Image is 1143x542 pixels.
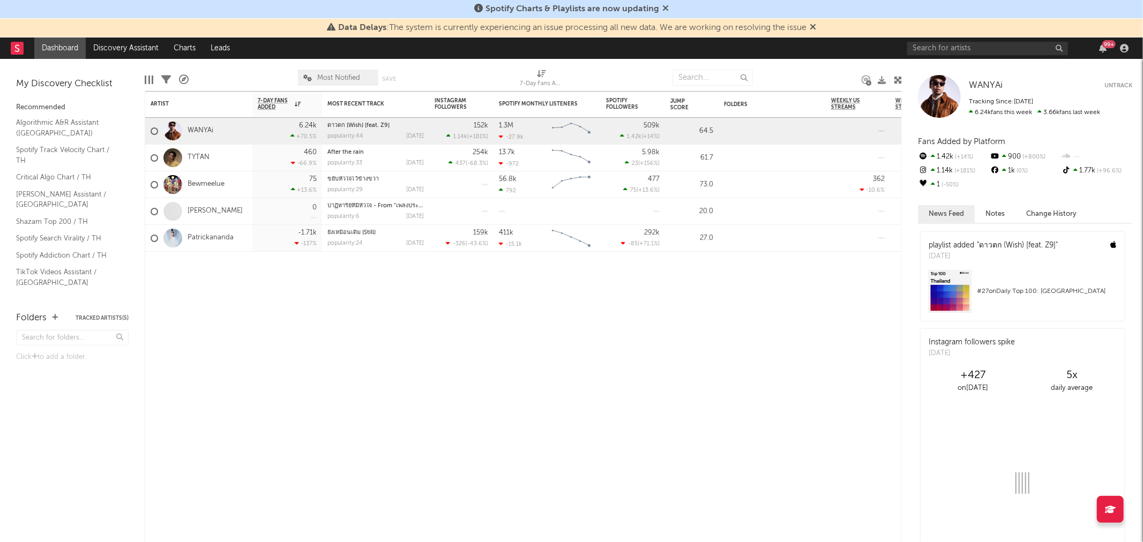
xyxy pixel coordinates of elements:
[547,225,595,252] svg: Chart title
[327,176,379,182] a: ขยับหัวใจไว้ข้างขวา
[975,205,1015,223] button: Notes
[499,229,513,236] div: 411k
[929,337,1015,348] div: Instagram followers spike
[918,178,989,192] div: 1
[161,64,171,95] div: Filters
[670,205,713,218] div: 20.0
[1061,164,1132,178] div: 1.77k
[929,251,1058,262] div: [DATE]
[644,229,660,236] div: 292k
[86,37,166,59] a: Discovery Assistant
[670,152,713,164] div: 61.7
[520,78,563,91] div: 7-Day Fans Added (7-Day Fans Added)
[969,81,1003,90] span: WANYAi
[327,187,363,193] div: popularity: 29
[16,266,118,288] a: TikTok Videos Assistant / [GEOGRAPHIC_DATA]
[406,187,424,193] div: [DATE]
[643,134,658,140] span: +14 %
[453,134,467,140] span: 1.14k
[499,240,522,247] div: -15.1k
[406,160,424,166] div: [DATE]
[188,126,213,135] a: WANYAi
[1022,369,1122,382] div: 5 x
[327,176,424,182] div: ขยับหัวใจไว้ข้างขวา
[291,160,317,167] div: -66.9 %
[327,230,376,236] a: ยังเหมือนเดิม (Still)
[670,232,713,245] div: 27.0
[203,37,237,59] a: Leads
[76,315,129,321] button: Tracked Artists(5)
[918,150,989,164] div: 1.42k
[670,125,713,138] div: 64.5
[406,214,424,220] div: [DATE]
[670,178,713,191] div: 73.0
[16,312,47,325] div: Folders
[446,133,488,140] div: ( )
[327,123,390,129] a: ดาวตก (Wish) [feat. Z9]
[327,203,498,209] a: ปาฏิหาริย์ที่มีหัวใจ - From "เพลงประกอบละคร รักวุ่นวายเจ้าชายกบ"
[499,187,516,194] div: 792
[327,123,424,129] div: ดาวตก (Wish) [feat. Z9]
[16,216,118,228] a: Shazam Top 200 / TH
[499,133,524,140] div: -27.9k
[327,203,424,209] div: ปาฏิหาริย์ที่มีหัวใจ - From "เพลงประกอบละคร รักวุ่นวายเจ้าชายกบ"
[499,122,513,129] div: 1.3M
[327,133,363,139] div: popularity: 44
[642,149,660,156] div: 5.98k
[327,214,360,220] div: popularity: 6
[520,64,563,95] div: 7-Day Fans Added (7-Day Fans Added)
[317,74,360,81] span: Most Notified
[406,133,424,139] div: [DATE]
[304,149,317,156] div: 460
[977,285,1116,298] div: # 27 on Daily Top 100: [GEOGRAPHIC_DATA]
[810,24,816,32] span: Dismiss
[621,240,660,247] div: ( )
[327,101,408,107] div: Most Recent Track
[16,330,129,345] input: Search for folders...
[299,122,317,129] div: 6.24k
[188,180,225,189] a: Bewmeelue
[309,176,317,183] div: 75
[940,182,959,188] span: -50 %
[449,160,488,167] div: ( )
[724,101,804,108] div: Folders
[188,234,234,243] a: Patrickananda
[969,80,1003,91] a: WANYAi
[918,205,975,223] button: News Feed
[338,24,806,32] span: : The system is currently experiencing an issue processing all new data. We are working on resolv...
[923,369,1022,382] div: +427
[627,134,641,140] span: 1.42k
[625,160,660,167] div: ( )
[630,187,637,193] span: 75
[455,161,466,167] span: 437
[921,270,1124,321] a: #27onDaily Top 100: [GEOGRAPHIC_DATA]
[923,382,1022,395] div: on [DATE]
[290,133,317,140] div: +70.5 %
[382,76,396,82] button: Save
[1104,80,1132,91] button: Untrack
[188,207,243,216] a: [PERSON_NAME]
[151,101,231,107] div: Artist
[166,37,203,59] a: Charts
[327,149,424,155] div: After the rain
[929,348,1015,359] div: [DATE]
[16,144,118,166] a: Spotify Track Velocity Chart / TH
[547,145,595,171] svg: Chart title
[258,97,292,110] span: 7-Day Fans Added
[648,176,660,183] div: 477
[860,186,885,193] div: -10.6 %
[16,171,118,183] a: Critical Algo Chart / TH
[969,99,1033,105] span: Tracking Since: [DATE]
[446,240,488,247] div: ( )
[338,24,386,32] span: Data Delays
[453,241,466,247] span: -326
[873,176,885,183] div: 362
[953,168,975,174] span: +181 %
[989,150,1060,164] div: 900
[469,134,487,140] span: +181 %
[435,97,472,110] div: Instagram Followers
[298,229,317,236] div: -1.71k
[467,241,487,247] span: -43.6 %
[499,160,519,167] div: -972
[473,149,488,156] div: 254k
